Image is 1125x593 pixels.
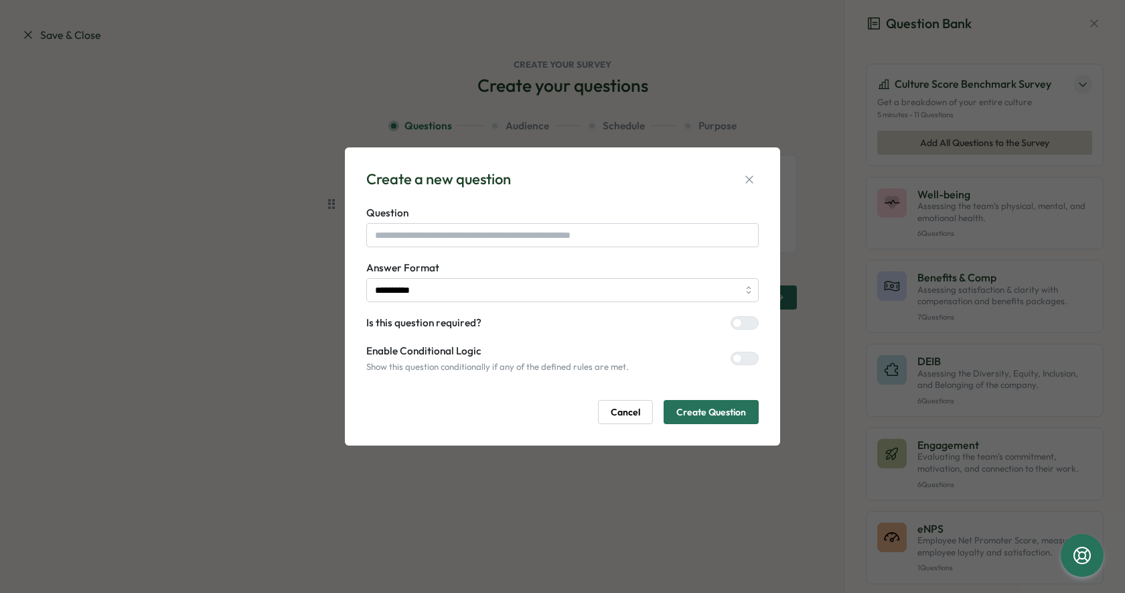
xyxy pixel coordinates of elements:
[366,261,759,275] label: Answer Format
[676,401,746,423] span: Create Question
[366,206,759,220] label: Question
[664,400,759,424] button: Create Question
[598,400,653,424] button: Cancel
[366,361,629,373] p: Show this question conditionally if any of the defined rules are met.
[366,169,511,190] div: Create a new question
[366,344,629,358] label: Enable Conditional Logic
[611,401,640,423] span: Cancel
[366,316,481,330] label: Is this question required?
